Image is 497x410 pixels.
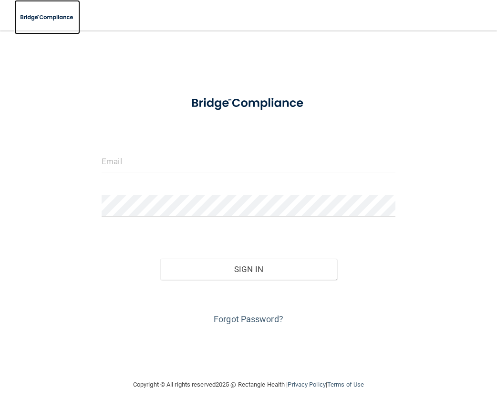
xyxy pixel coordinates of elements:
[74,369,423,400] div: Copyright © All rights reserved 2025 @ Rectangle Health | |
[327,381,364,388] a: Terms of Use
[14,8,80,27] img: bridge_compliance_login_screen.278c3ca4.svg
[214,314,283,324] a: Forgot Password?
[179,88,319,119] img: bridge_compliance_login_screen.278c3ca4.svg
[102,151,395,172] input: Email
[160,259,336,280] button: Sign In
[288,381,325,388] a: Privacy Policy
